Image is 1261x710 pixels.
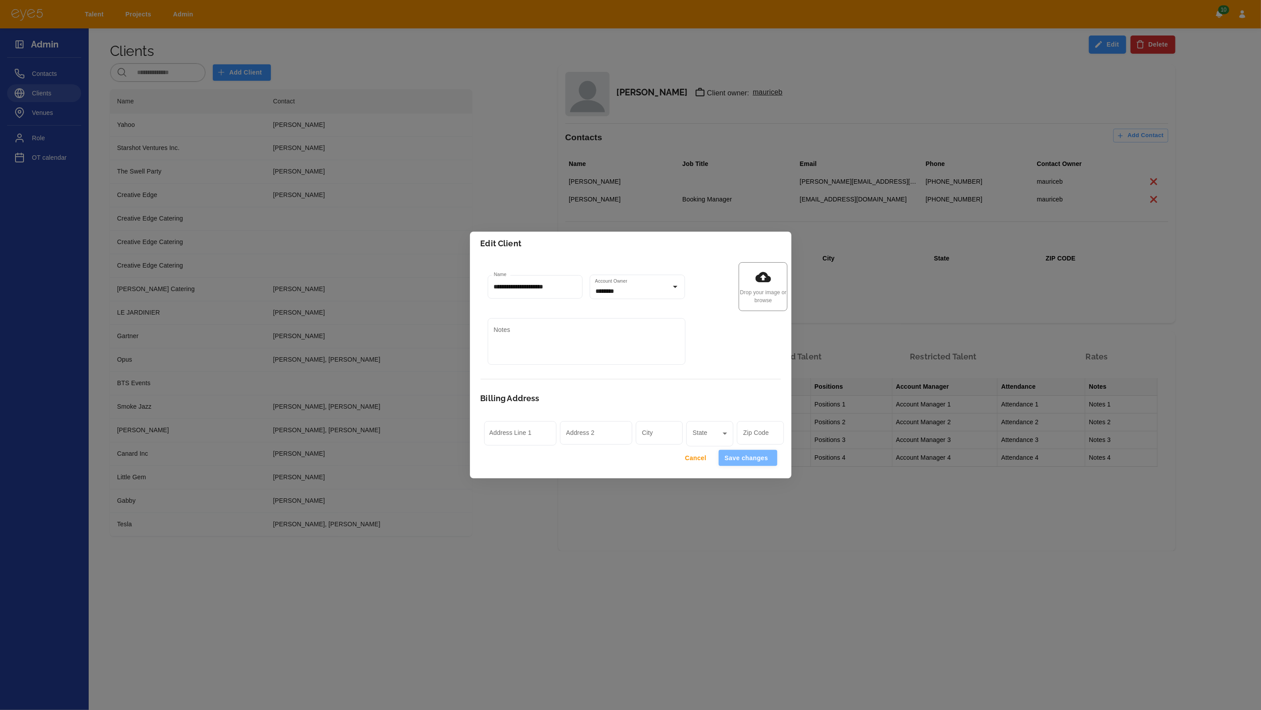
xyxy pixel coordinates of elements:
p: Drop your image or browse [739,288,787,304]
button: Cancel [679,450,715,466]
label: Account Owner [595,278,627,284]
h2: Edit Client [470,232,791,256]
button: Open [669,280,681,293]
button: Save changes [719,450,777,466]
label: Name [494,271,506,278]
h6: Billing Address [481,394,781,403]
